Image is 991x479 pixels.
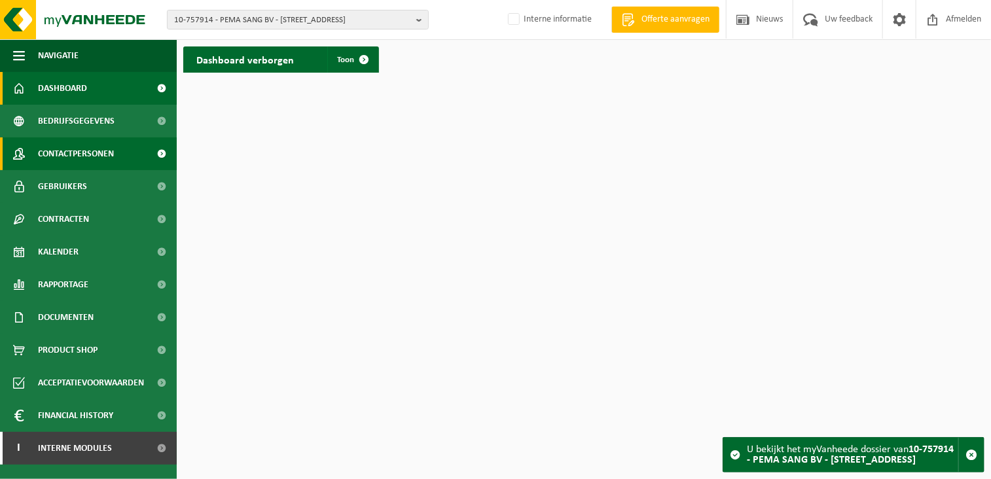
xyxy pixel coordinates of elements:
span: Product Shop [38,334,98,366]
a: Toon [327,46,378,73]
span: Offerte aanvragen [638,13,713,26]
span: Documenten [38,301,94,334]
div: U bekijkt het myVanheede dossier van [747,438,958,472]
span: Toon [338,56,355,64]
span: Acceptatievoorwaarden [38,366,144,399]
strong: 10-757914 - PEMA SANG BV - [STREET_ADDRESS] [747,444,954,465]
a: Offerte aanvragen [611,7,719,33]
h2: Dashboard verborgen [183,46,307,72]
span: I [13,432,25,465]
span: Gebruikers [38,170,87,203]
button: 10-757914 - PEMA SANG BV - [STREET_ADDRESS] [167,10,429,29]
span: Financial History [38,399,113,432]
span: Interne modules [38,432,112,465]
span: Bedrijfsgegevens [38,105,115,137]
span: Rapportage [38,268,88,301]
span: Dashboard [38,72,87,105]
span: Contracten [38,203,89,236]
span: 10-757914 - PEMA SANG BV - [STREET_ADDRESS] [174,10,411,30]
span: Navigatie [38,39,79,72]
span: Contactpersonen [38,137,114,170]
span: Kalender [38,236,79,268]
label: Interne informatie [505,10,592,29]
